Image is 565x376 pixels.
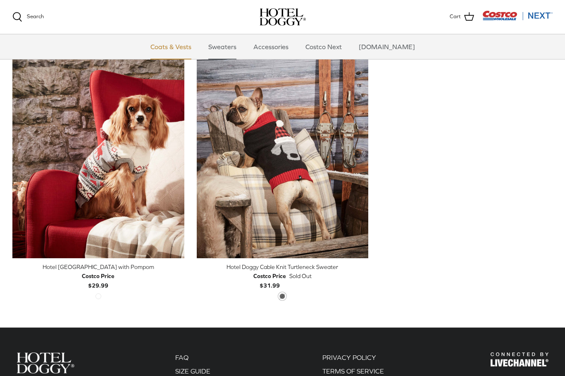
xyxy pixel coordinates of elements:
div: Costco Price [253,271,286,281]
a: [DOMAIN_NAME] [351,34,422,59]
img: Costco Next [482,10,553,21]
a: Hotel Doggy Fair Isle Sweater with Pompom [12,44,184,259]
a: Sweaters [201,34,244,59]
a: TERMS OF SERVICE [322,367,384,375]
b: $29.99 [82,271,114,288]
b: $31.99 [253,271,286,288]
div: Costco Price [82,271,114,281]
a: Search [12,12,44,22]
div: Hotel [GEOGRAPHIC_DATA] with Pompom [12,262,184,271]
a: hoteldoggy.com hoteldoggycom [260,8,306,26]
a: Hotel Doggy Cable Knit Turtleneck Sweater [197,44,369,259]
img: Hotel Doggy Costco Next [491,352,548,367]
img: hoteldoggycom [260,8,306,26]
span: Cart [450,12,461,21]
span: Sold Out [289,271,312,281]
a: PRIVACY POLICY [322,354,376,361]
div: Hotel Doggy Cable Knit Turtleneck Sweater [197,262,369,271]
a: Costco Next [298,34,349,59]
img: Hotel Doggy Costco Next [17,352,74,374]
a: FAQ [175,354,188,361]
a: SIZE GUIDE [175,367,210,375]
a: Cart [450,12,474,22]
span: Search [27,13,44,19]
a: Accessories [246,34,296,59]
a: Hotel [GEOGRAPHIC_DATA] with Pompom Costco Price$29.99 [12,262,184,290]
a: Coats & Vests [143,34,199,59]
a: Visit Costco Next [482,16,553,22]
a: Hotel Doggy Cable Knit Turtleneck Sweater Costco Price$31.99 Sold Out [197,262,369,290]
